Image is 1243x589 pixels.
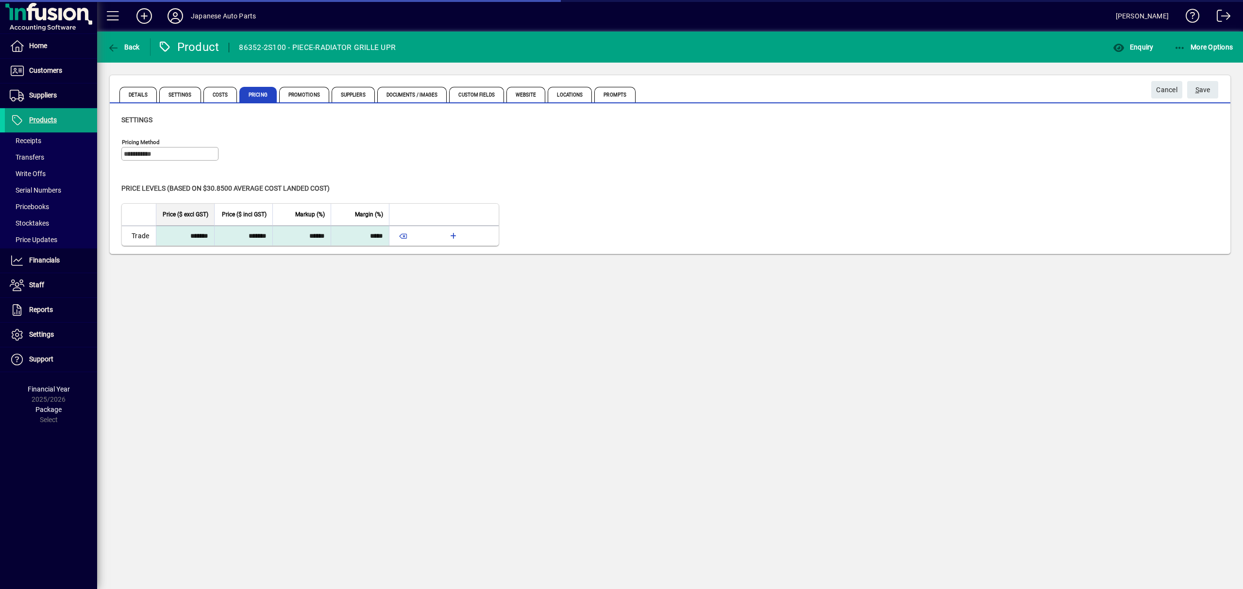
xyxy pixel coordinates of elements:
a: Write Offs [5,165,97,182]
a: Price Updates [5,231,97,248]
span: Settings [159,87,201,102]
a: Transfers [5,149,97,165]
span: Receipts [10,137,41,145]
span: Enquiry [1113,43,1153,51]
span: Customers [29,66,62,74]
span: Settings [29,330,54,338]
span: Reports [29,306,53,313]
span: Transfers [10,153,44,161]
span: Write Offs [10,170,46,178]
span: Financial Year [28,385,70,393]
a: Financials [5,248,97,273]
span: Financials [29,256,60,264]
span: Custom Fields [449,87,504,102]
button: Cancel [1151,81,1182,98]
div: Japanese Auto Parts [191,8,256,24]
a: Home [5,34,97,58]
a: Staff [5,273,97,297]
span: Cancel [1156,82,1177,98]
span: Staff [29,281,44,289]
span: Promotions [279,87,329,102]
span: Back [107,43,140,51]
span: Documents / Images [377,87,447,102]
span: Locations [548,87,592,102]
a: Suppliers [5,83,97,108]
span: Products [29,116,57,124]
a: Reports [5,298,97,322]
span: Pricebooks [10,203,49,211]
span: Home [29,42,47,49]
span: Markup (%) [295,209,325,220]
span: Price Updates [10,236,57,244]
a: Serial Numbers [5,182,97,198]
span: Website [506,87,546,102]
span: Suppliers [332,87,375,102]
a: Pricebooks [5,198,97,215]
button: More Options [1172,38,1236,56]
span: Stocktakes [10,219,49,227]
a: Support [5,347,97,372]
a: Knowledge Base [1178,2,1200,33]
span: Price ($ incl GST) [222,209,267,220]
td: Trade [122,226,156,245]
button: Save [1187,81,1218,98]
div: Product [158,39,219,55]
button: Profile [160,7,191,25]
span: Package [35,406,62,413]
span: Price ($ excl GST) [163,209,208,220]
button: Enquiry [1110,38,1156,56]
button: Back [105,38,142,56]
span: ave [1195,82,1210,98]
span: More Options [1174,43,1233,51]
button: Add [129,7,160,25]
span: Support [29,355,53,363]
div: 86352-2S100 - PIECE-RADIATOR GRILLE UPR [239,40,396,55]
span: Settings [121,116,152,124]
a: Logout [1209,2,1231,33]
span: Prompts [594,87,636,102]
span: Costs [203,87,237,102]
span: Price levels (based on $30.8500 Average cost landed cost) [121,184,330,192]
a: Settings [5,323,97,347]
app-page-header-button: Back [97,38,151,56]
span: Pricing [239,87,277,102]
span: S [1195,86,1199,94]
a: Stocktakes [5,215,97,231]
span: Serial Numbers [10,186,61,194]
a: Receipts [5,132,97,149]
span: Margin (%) [355,209,383,220]
span: Suppliers [29,91,57,99]
mat-label: Pricing method [122,139,160,146]
div: [PERSON_NAME] [1116,8,1169,24]
a: Customers [5,59,97,83]
span: Details [119,87,157,102]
